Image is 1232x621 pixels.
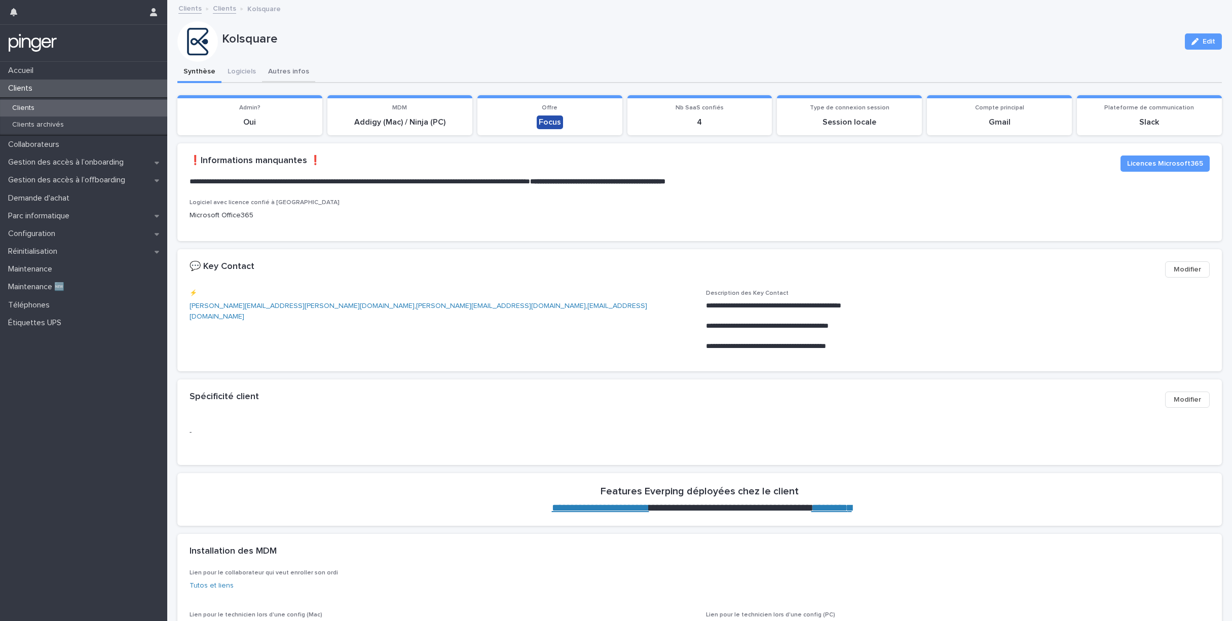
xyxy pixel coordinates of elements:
[4,264,60,274] p: Maintenance
[8,33,57,53] img: mTgBEunGTSyRkCgitkcU
[1174,395,1201,405] span: Modifier
[247,3,281,14] p: Kolsquare
[706,612,835,618] span: Lien pour le technicien lors d'une config (PC)
[190,612,322,618] span: Lien pour le technicien lors d'une config (Mac)
[177,62,221,83] button: Synthèse
[392,105,407,111] span: MDM
[239,105,260,111] span: Admin?
[537,115,563,129] div: Focus
[1121,156,1210,172] button: Licences Microsoft365
[190,427,1210,438] p: -
[178,2,202,14] a: Clients
[183,118,316,127] p: Oui
[190,392,259,403] h2: Spécificité client
[1104,105,1194,111] span: Plateforme de communication
[190,261,254,273] h2: 💬 Key Contact
[4,175,133,185] p: Gestion des accès à l’offboarding
[1174,264,1201,275] span: Modifier
[4,66,42,75] p: Accueil
[933,118,1066,127] p: Gmail
[4,247,65,256] p: Réinitialisation
[4,121,72,129] p: Clients archivés
[190,582,234,589] a: Tutos et liens
[4,229,63,239] p: Configuration
[676,105,724,111] span: Nb SaaS confiés
[4,193,78,203] p: Demande d'achat
[810,105,889,111] span: Type de connexion session
[333,118,466,127] p: Addigy (Mac) / Ninja (PC)
[4,158,132,167] p: Gestion des accès à l’onboarding
[213,2,236,14] a: Clients
[1165,392,1210,408] button: Modifier
[783,118,916,127] p: Session locale
[1127,159,1203,169] span: Licences Microsoft365
[4,104,43,112] p: Clients
[4,211,78,221] p: Parc informatique
[190,546,277,557] h2: Installation des MDM
[222,32,1177,47] p: Kolsquare
[190,200,340,206] span: Logiciel avec licence confié à [GEOGRAPHIC_DATA]
[190,210,521,221] p: Microsoft Office365
[542,105,557,111] span: Offre
[1185,33,1222,50] button: Edit
[4,300,58,310] p: Téléphones
[416,302,586,309] a: [PERSON_NAME][EMAIL_ADDRESS][DOMAIN_NAME]
[190,290,197,296] span: ⚡️
[4,84,41,93] p: Clients
[4,140,67,149] p: Collaborateurs
[262,62,315,83] button: Autres infos
[4,282,72,292] p: Maintenance 🆕
[633,118,766,127] p: 4
[601,485,799,497] h2: Features Everping déployées chez le client
[1203,38,1215,45] span: Edit
[190,570,338,576] span: Lien pour le collaborateur qui veut enroller son ordi
[1083,118,1216,127] p: Slack
[975,105,1024,111] span: Compte principal
[190,302,415,309] a: [PERSON_NAME][EMAIL_ADDRESS][PERSON_NAME][DOMAIN_NAME]
[190,301,694,322] p: , ,
[1165,261,1210,278] button: Modifier
[706,290,789,296] span: Description des Key Contact
[4,318,69,328] p: Étiquettes UPS
[190,156,321,167] h2: ❗️Informations manquantes ❗️
[221,62,262,83] button: Logiciels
